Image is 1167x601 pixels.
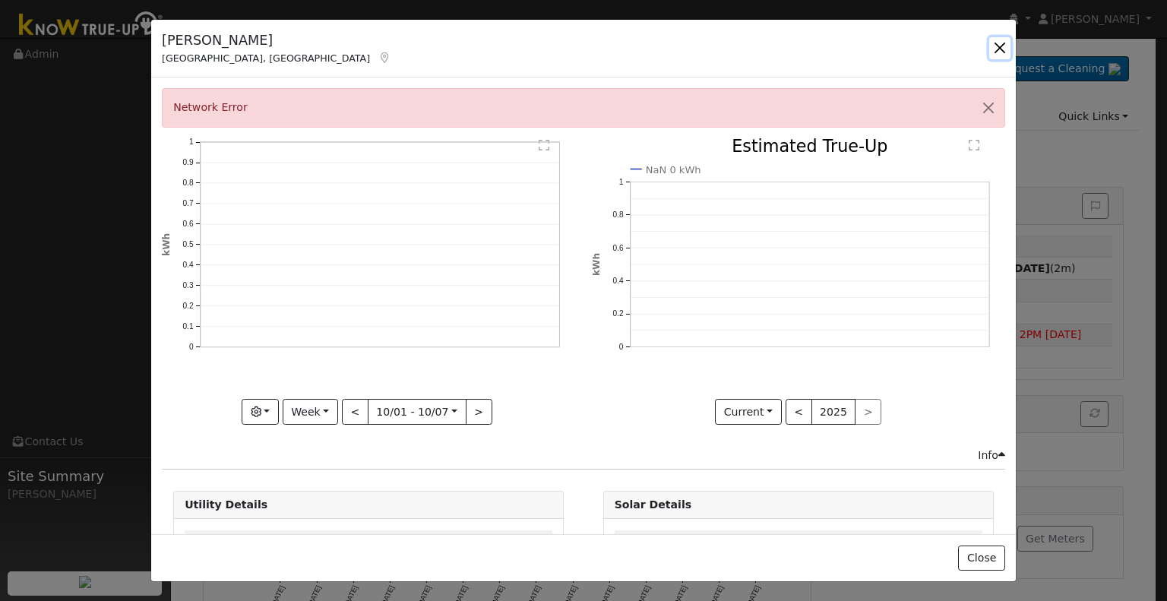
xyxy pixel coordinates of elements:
text:  [969,139,979,151]
text: 0.4 [183,261,194,269]
text: 0.8 [612,210,623,219]
button: Close [958,546,1004,571]
button: > [466,399,492,425]
a: Map [378,52,391,64]
button: < [786,399,812,425]
text: 0.3 [183,281,194,289]
text: kWh [161,233,172,256]
text: 0.8 [183,179,194,187]
text: NaN 0 kWh [646,163,701,175]
text: 0.9 [183,158,194,166]
text: 0.1 [183,322,194,331]
text: 0.2 [612,310,623,318]
text: 1 [618,178,623,186]
span: [GEOGRAPHIC_DATA], [GEOGRAPHIC_DATA] [162,52,370,64]
button: Current [715,399,782,425]
div: Network Error [162,88,1005,127]
text: Estimated True-Up [732,136,888,156]
text: 0 [189,343,194,351]
text: 1 [189,138,194,146]
h5: [PERSON_NAME] [162,30,391,50]
text: 0.6 [612,244,623,252]
button: 10/01 - 10/07 [368,399,466,425]
button: 2025 [811,399,856,425]
button: < [342,399,368,425]
td: Inverter [615,530,751,552]
text: 0.5 [183,240,194,248]
strong: Utility Details [185,498,267,511]
text: 0.7 [183,199,194,207]
div: Info [978,448,1005,463]
button: Close [972,89,1004,126]
td: Utility [185,530,331,552]
strong: Solar Details [615,498,691,511]
text: 0.2 [183,302,194,310]
text:  [539,139,550,151]
text: kWh [591,253,602,276]
text: 0.4 [612,277,623,285]
text: 0 [618,343,623,351]
button: Week [283,399,338,425]
text: 0.6 [183,220,194,228]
